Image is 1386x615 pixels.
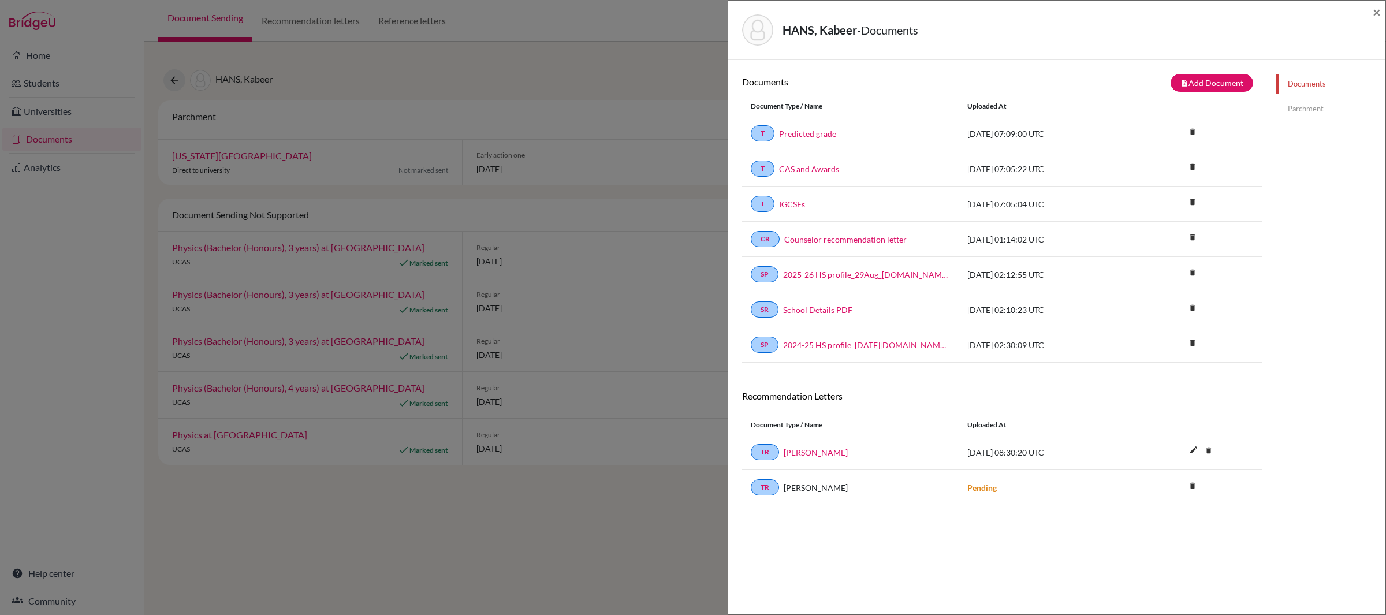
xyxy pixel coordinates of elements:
a: Documents [1276,74,1385,94]
strong: Pending [967,483,997,493]
i: delete [1184,299,1201,316]
strong: HANS, Kabeer [783,23,857,37]
a: delete [1200,443,1217,459]
a: T [751,196,774,212]
a: 2024-25 HS profile_[DATE][DOMAIN_NAME]_wide [783,339,950,351]
a: TR [751,444,779,460]
h6: Documents [742,76,1002,87]
i: delete [1184,477,1201,494]
span: [PERSON_NAME] [784,482,848,494]
div: Document Type / Name [742,420,959,430]
span: [DATE] 08:30:20 UTC [967,448,1044,457]
a: delete [1184,266,1201,281]
div: [DATE] 07:05:22 UTC [959,163,1132,175]
button: edit [1184,442,1204,460]
div: [DATE] 01:14:02 UTC [959,233,1132,245]
a: delete [1184,479,1201,494]
div: [DATE] 02:12:55 UTC [959,269,1132,281]
a: Predicted grade [779,128,836,140]
a: 2025-26 HS profile_29Aug_[DOMAIN_NAME]_wide [783,269,950,281]
button: Close [1373,5,1381,19]
button: note_addAdd Document [1171,74,1253,92]
a: delete [1184,336,1201,352]
a: delete [1184,301,1201,316]
i: delete [1184,158,1201,176]
i: note_add [1180,79,1188,87]
span: - Documents [857,23,918,37]
i: delete [1200,442,1217,459]
div: [DATE] 02:10:23 UTC [959,304,1132,316]
span: × [1373,3,1381,20]
a: T [751,125,774,141]
div: Uploaded at [959,420,1132,430]
i: delete [1184,334,1201,352]
div: [DATE] 07:05:04 UTC [959,198,1132,210]
a: delete [1184,230,1201,246]
a: SP [751,337,778,353]
a: SP [751,266,778,282]
a: Counselor recommendation letter [784,233,907,245]
i: delete [1184,229,1201,246]
a: TR [751,479,779,495]
a: [PERSON_NAME] [784,446,848,459]
a: T [751,161,774,177]
div: Uploaded at [959,101,1132,111]
a: CAS and Awards [779,163,839,175]
i: delete [1184,264,1201,281]
a: IGCSEs [779,198,805,210]
a: CR [751,231,780,247]
h6: Recommendation Letters [742,390,1262,401]
div: [DATE] 02:30:09 UTC [959,339,1132,351]
i: delete [1184,193,1201,211]
a: delete [1184,160,1201,176]
div: Document Type / Name [742,101,959,111]
a: Parchment [1276,99,1385,119]
a: School Details PDF [783,304,852,316]
i: delete [1184,123,1201,140]
i: edit [1184,441,1203,459]
a: delete [1184,125,1201,140]
a: SR [751,301,778,318]
a: delete [1184,195,1201,211]
div: [DATE] 07:09:00 UTC [959,128,1132,140]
